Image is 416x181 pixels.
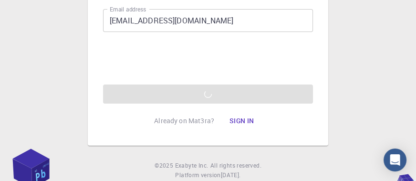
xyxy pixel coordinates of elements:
a: [DATE]. [221,170,241,180]
iframe: reCAPTCHA [135,40,281,77]
a: Exabyte Inc. [175,161,208,170]
span: All rights reserved. [210,161,261,170]
span: © 2025 [155,161,175,170]
span: Platform version [175,170,220,180]
span: [DATE] . [221,171,241,179]
span: Exabyte Inc. [175,161,208,169]
p: Already on Mat3ra? [154,116,214,126]
div: Open Intercom Messenger [384,149,406,171]
button: Sign in [222,111,262,130]
label: Email address [110,5,146,13]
